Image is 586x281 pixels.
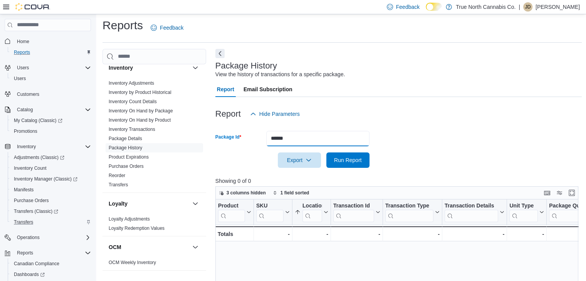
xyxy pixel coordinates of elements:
a: Inventory Manager (Classic) [11,174,81,184]
button: Export [278,152,321,168]
a: Inventory On Hand by Package [109,108,173,114]
button: OCM [191,243,200,252]
button: Operations [2,232,94,243]
span: Users [14,75,26,82]
span: Adjustments (Classic) [11,153,91,162]
h1: Reports [102,18,143,33]
div: Location [302,202,322,209]
span: Inventory by Product Historical [109,89,171,95]
span: Product Expirations [109,154,149,160]
a: Package Details [109,136,142,141]
div: - [509,229,544,239]
span: Package Details [109,135,142,142]
button: Purchase Orders [8,195,94,206]
div: OCM [102,258,206,270]
span: Export [282,152,316,168]
a: Inventory Adjustments [109,80,154,86]
div: - [256,229,290,239]
span: Feedback [396,3,420,11]
a: Purchase Orders [109,164,144,169]
span: JD [525,2,531,12]
button: Inventory [2,141,94,152]
span: Dashboards [11,270,91,279]
span: Promotions [14,128,37,134]
span: Inventory Transactions [109,126,155,132]
a: Adjustments (Classic) [11,153,67,162]
div: Jessica Devereux [523,2,532,12]
div: Transaction Details [445,202,498,222]
span: Inventory Count Details [109,99,157,105]
span: Canadian Compliance [11,259,91,268]
div: Totals [218,229,251,239]
a: Transfers [11,217,36,227]
button: Transfers [8,217,94,227]
a: Inventory by Product Historical [109,90,171,95]
button: Customers [2,89,94,100]
a: Package History [109,145,142,151]
button: Loyalty [109,200,189,207]
span: Catalog [14,105,91,114]
span: Inventory Manager (Classic) [14,176,77,182]
span: Reports [17,250,33,256]
span: Purchase Orders [11,196,91,205]
div: - [333,229,380,239]
div: Location [302,202,322,222]
a: Inventory Transactions [109,127,155,132]
a: My Catalog (Classic) [11,116,65,125]
a: Promotions [11,127,40,136]
p: | [519,2,520,12]
a: Loyalty Redemption Values [109,226,165,231]
button: Enter fullscreen [567,188,576,197]
span: Manifests [14,187,34,193]
a: OCM Weekly Inventory [109,260,156,265]
div: Inventory [102,79,206,192]
button: Product [218,202,251,222]
p: Showing 0 of 0 [215,177,582,185]
a: Feedback [148,20,186,35]
div: SKU URL [256,202,284,222]
a: Inventory Manager (Classic) [8,174,94,184]
span: Adjustments (Classic) [14,154,64,161]
h3: Report [215,109,241,119]
span: Run Report [334,156,362,164]
a: Reorder [109,173,125,178]
div: Loyalty [102,214,206,236]
button: Catalog [2,104,94,115]
h3: Package History [215,61,277,70]
span: Transfers (Classic) [14,208,58,214]
span: Loyalty Redemption Values [109,225,165,231]
span: Email Subscription [243,82,292,97]
button: Operations [14,233,43,242]
a: My Catalog (Classic) [8,115,94,126]
span: Inventory Count [11,164,91,173]
button: Manifests [8,184,94,195]
a: Dashboards [8,269,94,280]
input: Dark Mode [426,3,442,11]
div: Transaction Type [385,202,433,209]
div: Unit Type [509,202,538,209]
h3: OCM [109,243,121,251]
span: Inventory Manager (Classic) [11,174,91,184]
div: View the history of transactions for a specific package. [215,70,345,79]
button: Transaction Details [445,202,504,222]
span: Loyalty Adjustments [109,216,150,222]
span: Operations [17,234,40,241]
button: Transaction Type [385,202,440,222]
span: Transfers (Classic) [11,207,91,216]
h3: Loyalty [109,200,128,207]
a: Reports [11,48,33,57]
button: Home [2,36,94,47]
span: Purchase Orders [109,163,144,169]
div: Transaction Type [385,202,433,222]
button: Inventory [109,64,189,72]
span: Manifests [11,185,91,194]
a: Inventory Count [11,164,50,173]
a: Transfers [109,182,128,187]
span: Users [14,63,91,72]
span: 1 field sorted [280,190,309,196]
button: Users [8,73,94,84]
button: Next [215,49,225,58]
